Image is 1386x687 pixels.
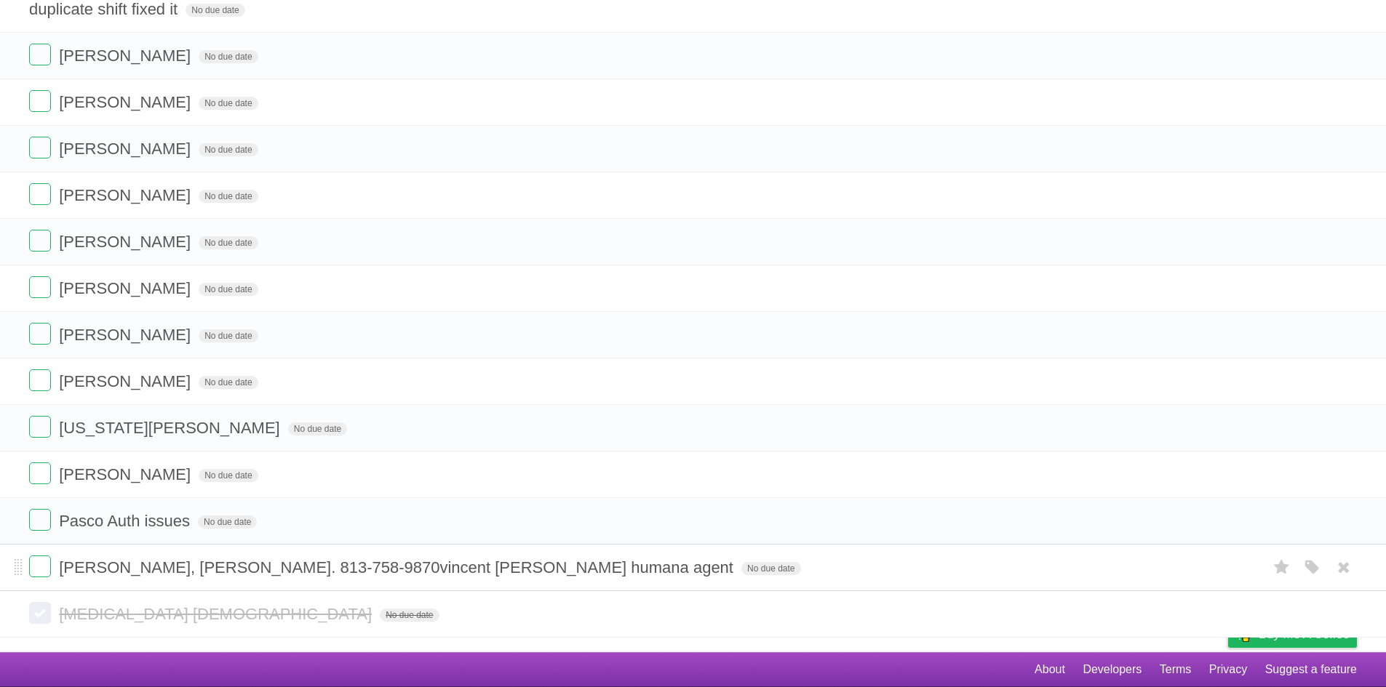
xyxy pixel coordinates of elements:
[29,137,51,158] label: Done
[59,512,194,530] span: Pasco Auth issues
[59,605,375,623] span: [MEDICAL_DATA] [DEMOGRAPHIC_DATA]
[59,558,737,576] span: [PERSON_NAME], [PERSON_NAME]. 813-758-9870vincent [PERSON_NAME] humana agent
[199,236,258,249] span: No due date
[29,369,51,391] label: Done
[199,283,258,296] span: No due date
[1268,555,1296,579] label: Star task
[380,608,439,622] span: No due date
[29,90,51,112] label: Done
[59,140,194,158] span: [PERSON_NAME]
[59,233,194,251] span: [PERSON_NAME]
[29,462,51,484] label: Done
[29,44,51,65] label: Done
[1083,656,1142,683] a: Developers
[1160,656,1192,683] a: Terms
[199,190,258,203] span: No due date
[29,602,51,624] label: Done
[1209,656,1247,683] a: Privacy
[186,4,244,17] span: No due date
[198,515,257,529] span: No due date
[59,465,194,483] span: [PERSON_NAME]
[1035,656,1065,683] a: About
[59,279,194,297] span: [PERSON_NAME]
[199,376,258,389] span: No due date
[741,562,800,575] span: No due date
[199,329,258,342] span: No due date
[29,555,51,577] label: Done
[59,419,284,437] span: [US_STATE][PERSON_NAME]
[59,47,194,65] span: [PERSON_NAME]
[199,469,258,482] span: No due date
[59,93,194,111] span: [PERSON_NAME]
[59,326,194,344] span: [PERSON_NAME]
[29,323,51,345] label: Done
[29,183,51,205] label: Done
[288,422,347,435] span: No due date
[29,276,51,298] label: Done
[199,143,258,156] span: No due date
[1259,622,1350,647] span: Buy me a coffee
[59,372,194,390] span: [PERSON_NAME]
[199,97,258,110] span: No due date
[29,509,51,531] label: Done
[29,230,51,252] label: Done
[199,50,258,63] span: No due date
[1265,656,1357,683] a: Suggest a feature
[29,416,51,438] label: Done
[59,186,194,204] span: [PERSON_NAME]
